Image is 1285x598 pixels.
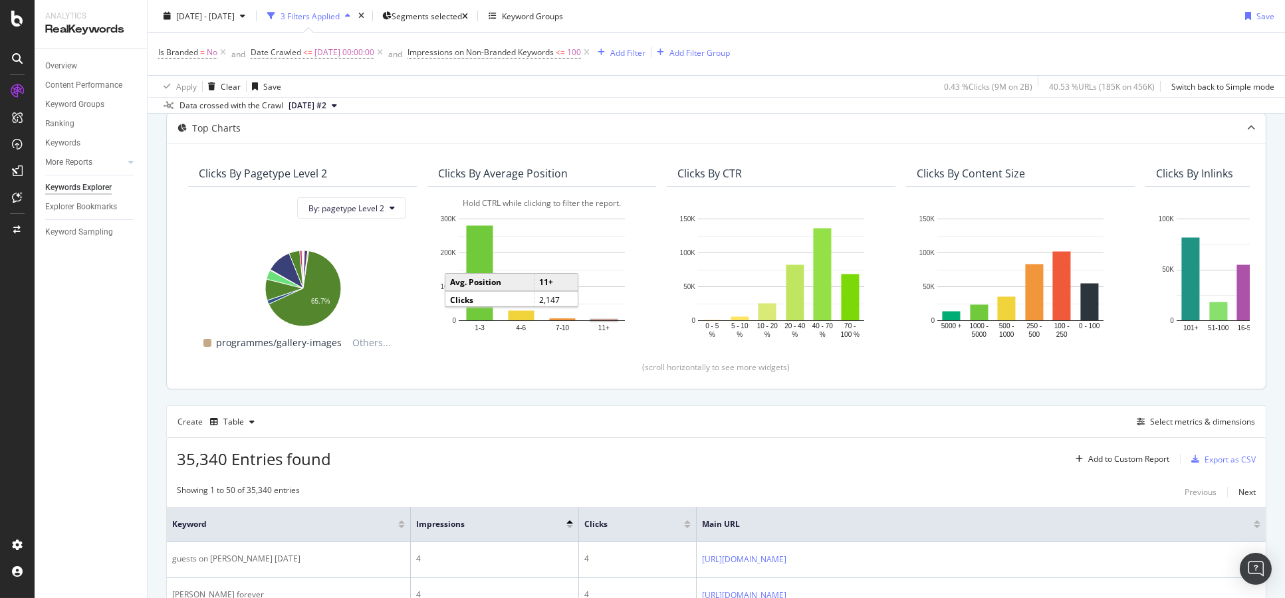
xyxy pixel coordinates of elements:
span: = [200,47,205,58]
text: 250 [1056,331,1068,338]
text: 250 - [1026,323,1042,330]
text: 100K [1159,215,1175,223]
text: % [764,331,770,338]
div: Select metrics & dimensions [1150,416,1255,427]
text: 7-10 [556,325,569,332]
button: Add to Custom Report [1070,448,1169,470]
div: Apply [176,80,197,92]
span: programmes/gallery-images [217,335,342,351]
div: RealKeywords [45,22,136,37]
div: Keyword Groups [45,98,104,112]
text: 100K [919,249,935,256]
span: <= [556,47,565,58]
text: 0 - 100 [1079,323,1100,330]
text: 5000 + [941,323,962,330]
div: Save [263,80,281,92]
button: Save [1240,5,1274,27]
div: Clicks By Average Position [438,167,568,180]
button: [DATE] - [DATE] [158,5,251,27]
text: 70 - [844,323,856,330]
div: Analytics [45,11,136,22]
a: Ranking [45,117,138,131]
div: More Reports [45,155,92,169]
a: Keywords [45,136,138,150]
span: Others... [348,335,397,351]
div: Switch back to Simple mode [1171,80,1274,92]
span: Is Branded [158,47,198,58]
span: Main URL [702,518,1234,530]
div: (scroll horizontally to see more widgets) [183,361,1250,373]
a: Keywords Explorer [45,181,138,195]
div: Table [223,418,244,426]
div: Content Performance [45,78,122,92]
div: and [231,48,245,59]
div: Clicks By Content Size [917,167,1025,180]
div: 4 [416,553,573,565]
text: 1-3 [475,325,485,332]
div: Clicks By Inlinks [1156,167,1233,180]
text: 11+ [598,325,610,332]
button: Add Filter Group [651,45,730,60]
text: 150K [680,215,696,223]
div: Create [177,411,260,433]
text: 51-100 [1208,325,1229,332]
div: Keywords [45,136,80,150]
text: 65.7% [311,298,330,306]
div: 0.43 % Clicks ( 9M on 2B ) [944,80,1032,92]
button: By: pagetype Level 2 [297,197,406,219]
div: Export as CSV [1205,454,1256,465]
span: 35,340 Entries found [177,448,331,470]
span: Segments selected [392,10,462,21]
text: 50K [1162,266,1174,274]
svg: A chart. [199,244,406,328]
text: 500 [1028,331,1040,338]
text: 5 - 10 [731,323,749,330]
button: Switch back to Simple mode [1166,76,1274,97]
div: Data crossed with the Crawl [179,100,283,112]
div: Previous [1185,486,1217,498]
div: 4 [584,553,691,565]
button: Export as CSV [1186,448,1256,470]
text: 50K [683,283,695,290]
button: 3 Filters Applied [262,5,356,27]
text: % [792,331,798,338]
span: Clicks [584,518,664,530]
text: 0 [1170,317,1174,324]
button: Next [1238,484,1256,500]
svg: A chart. [917,212,1124,340]
span: By: pagetype Level 2 [308,203,384,214]
div: 40.53 % URLs ( 185K on 456K ) [1049,80,1155,92]
div: 3 Filters Applied [281,10,340,21]
text: 1000 - [970,323,989,330]
text: 150K [919,215,935,223]
text: 20 - 40 [784,323,806,330]
text: 500 - [999,323,1014,330]
div: Showing 1 to 50 of 35,340 entries [177,484,300,500]
div: Ranking [45,117,74,131]
div: Explorer Bookmarks [45,200,117,214]
button: Table [205,411,260,433]
button: Clear [203,76,241,97]
button: [DATE] #2 [283,98,342,114]
a: Keyword Groups [45,98,138,112]
div: Keywords Explorer [45,181,112,195]
text: 200K [441,249,457,256]
text: 40 - 70 [812,323,834,330]
text: 0 [691,317,695,324]
div: times [356,9,367,23]
div: Overview [45,59,77,73]
text: 0 [452,317,456,324]
text: % [820,331,826,338]
span: [DATE] 00:00:00 [314,43,374,62]
span: No [207,43,217,62]
div: Keyword Sampling [45,225,113,239]
a: More Reports [45,155,124,169]
div: Clicks By CTR [677,167,742,180]
text: 101+ [1183,325,1199,332]
div: Open Intercom Messenger [1240,553,1272,585]
span: Keyword [172,518,378,530]
button: and [231,43,245,64]
div: A chart. [677,212,885,340]
div: Clicks By pagetype Level 2 [199,167,327,180]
